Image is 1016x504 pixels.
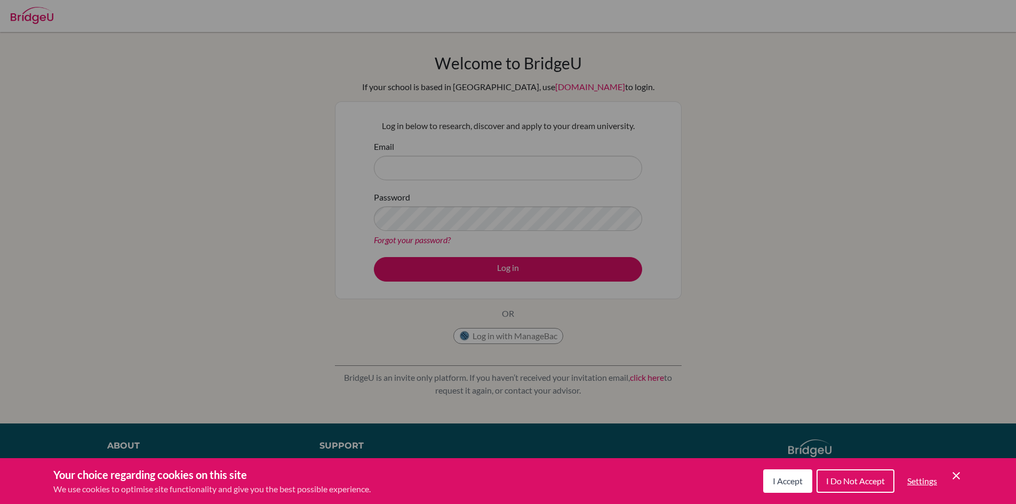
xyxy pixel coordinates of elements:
span: Settings [907,476,937,486]
button: Settings [899,470,946,492]
button: I Accept [763,469,812,493]
button: Save and close [950,469,963,482]
h3: Your choice regarding cookies on this site [53,467,371,483]
p: We use cookies to optimise site functionality and give you the best possible experience. [53,483,371,495]
span: I Accept [773,476,803,486]
span: I Do Not Accept [826,476,885,486]
button: I Do Not Accept [817,469,894,493]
